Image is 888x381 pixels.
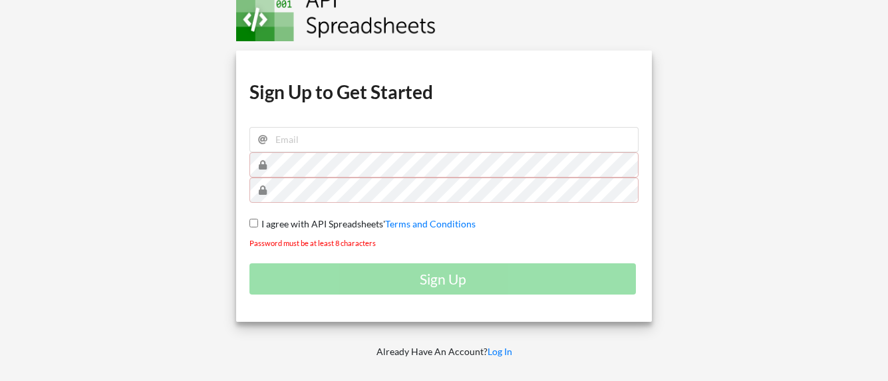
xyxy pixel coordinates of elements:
h1: Sign Up to Get Started [249,80,639,104]
p: Already Have An Account? [227,345,661,358]
a: Log In [488,346,512,357]
a: Terms and Conditions [385,218,476,229]
small: Password must be at least 8 characters [249,239,376,247]
input: Email [249,127,639,152]
span: I agree with API Spreadsheets' [258,218,385,229]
